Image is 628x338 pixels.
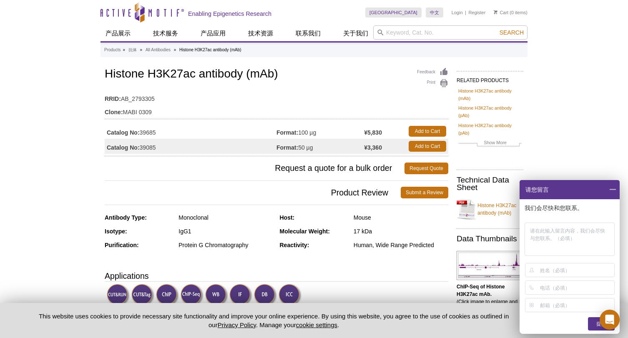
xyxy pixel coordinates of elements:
img: CUT&Tag Validated [131,284,154,307]
img: Immunofluorescence Validated [229,284,252,307]
input: Keyword, Cat. No. [373,25,528,40]
img: ChIP-Seq Validated [181,284,203,307]
h2: Data Thumbnails [457,235,523,243]
p: 我们会尽快和您联系。 [525,204,616,212]
a: 关于我们 [338,25,373,41]
div: Human, Wide Range Predicted [354,241,448,249]
strong: Host: [280,214,295,221]
a: Add to Cart [409,126,446,137]
img: Your Cart [494,10,497,14]
a: Add to Cart [409,141,446,152]
li: | [465,8,466,18]
a: Print [417,79,448,88]
a: Login [452,10,463,15]
td: 39085 [105,139,276,154]
a: Histone H3K27ac antibody (pAb) [458,122,522,137]
a: Feedback [417,68,448,77]
strong: Clone: [105,108,123,116]
a: 抗体 [128,46,137,54]
strong: Format: [276,144,298,151]
a: Cart [494,10,508,15]
div: Protein G Chromatography [178,241,273,249]
input: 电话（必填） [540,281,613,294]
a: Histone H3K27ac antibody (mAb) [458,87,522,102]
div: Monoclonal [178,214,273,221]
div: Open Intercom Messenger [600,310,620,330]
strong: Isotype: [105,228,127,235]
a: 技术服务 [148,25,183,41]
h2: Technical Data Sheet [457,176,523,191]
a: Show More [458,139,522,148]
li: » [123,48,125,52]
span: 请您留言 [525,180,549,199]
td: 50 µg [276,139,364,154]
strong: Purification: [105,242,139,248]
h3: Applications [105,270,448,282]
strong: Molecular Weight: [280,228,330,235]
img: CUT&RUN Validated [107,284,130,307]
a: Register [468,10,485,15]
input: 姓名（必填） [540,263,613,277]
li: (0 items) [494,8,528,18]
b: ChIP-Seq of Histone H3K27ac mAb. [457,284,505,297]
img: Western Blot Validated [205,284,228,307]
p: This website uses cookies to provide necessary site functionality and improve your online experie... [24,312,523,329]
h1: Histone H3K27ac antibody (mAb) [105,68,448,82]
div: 提交 [588,317,615,330]
a: 产品应用 [196,25,231,41]
a: Privacy Policy [218,321,256,328]
a: 中文 [426,8,443,18]
h2: Enabling Epigenetics Research [188,10,271,18]
div: Mouse [354,214,448,221]
div: IgG1 [178,228,273,235]
img: Immunocytochemistry Validated [279,284,301,307]
strong: Catalog No: [107,129,140,136]
a: Products [104,46,121,54]
h2: RELATED PRODUCTS [457,71,523,86]
img: Histone H3K27ac antibody (mAb) tested by ChIP-Seq. [457,251,534,280]
button: cookie settings [296,321,337,328]
span: Search [500,29,524,36]
a: [GEOGRAPHIC_DATA] [365,8,422,18]
a: Request Quote [404,163,448,174]
strong: RRID: [105,95,121,103]
a: 产品展示 [100,25,136,41]
li: Histone H3K27ac antibody (mAb) [179,48,241,52]
td: AB_2793305 [105,90,448,103]
strong: ¥3,360 [364,144,382,151]
span: Product Review [105,187,401,198]
a: Submit a Review [401,187,448,198]
input: 邮箱（必填） [540,298,613,312]
span: Request a quote for a bulk order [105,163,404,174]
div: 17 kDa [354,228,448,235]
td: 39685 [105,124,276,139]
strong: ¥5,830 [364,129,382,136]
a: 联系我们 [291,25,326,41]
button: Search [497,29,526,36]
li: » [174,48,176,52]
img: ChIP Validated [156,284,179,307]
strong: Format: [276,129,298,136]
a: All Antibodies [146,46,171,54]
strong: Catalog No: [107,144,140,151]
td: 100 µg [276,124,364,139]
strong: Reactivity: [280,242,309,248]
li: » [140,48,143,52]
a: Histone H3K27ac antibody (pAb) [458,104,522,119]
img: Dot Blot Validated [254,284,277,307]
a: 技术资源 [243,25,278,41]
a: Histone H3K27ac antibody (mAb) [457,197,523,222]
td: MABI 0309 [105,103,448,117]
strong: Antibody Type: [105,214,147,221]
p: (Click image to enlarge and see details.) [457,283,523,313]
